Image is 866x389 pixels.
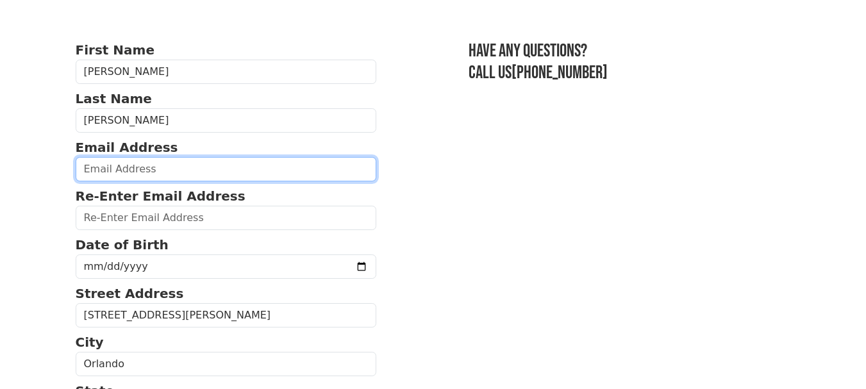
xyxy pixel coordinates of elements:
a: [PHONE_NUMBER] [512,62,608,83]
input: City [76,352,377,376]
strong: Re-Enter Email Address [76,188,246,204]
strong: Street Address [76,286,184,301]
strong: Last Name [76,91,152,106]
input: Street Address [76,303,377,327]
strong: Email Address [76,140,178,155]
strong: City [76,335,104,350]
h3: Have any questions? [469,40,790,62]
input: Re-Enter Email Address [76,206,377,230]
strong: First Name [76,42,154,58]
strong: Date of Birth [76,237,169,252]
input: Email Address [76,157,377,181]
input: First Name [76,60,377,84]
h3: Call us [469,62,790,84]
input: Last Name [76,108,377,133]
